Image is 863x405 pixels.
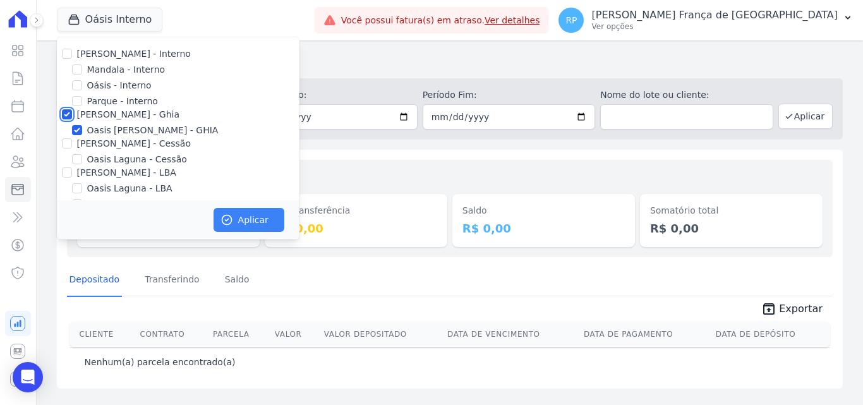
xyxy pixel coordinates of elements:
[761,301,776,317] i: unarchive
[579,322,711,347] th: Data de Pagamento
[77,109,179,119] label: [PERSON_NAME] - Ghia
[650,204,812,217] dt: Somatório total
[751,301,833,319] a: unarchive Exportar
[778,104,833,129] button: Aplicar
[779,301,823,317] span: Exportar
[275,220,437,237] dd: R$ 0,00
[87,63,165,76] label: Mandala - Interno
[57,51,843,73] h2: Minha Carteira
[87,95,158,108] label: Parque - Interno
[711,322,830,347] th: Data de Depósito
[222,264,252,297] a: Saldo
[67,264,123,297] a: Depositado
[87,198,181,211] label: Oasis Laguna - LBA 2
[319,322,442,347] th: Valor Depositado
[87,79,152,92] label: Oásis - Interno
[341,14,540,27] span: Você possui fatura(s) em atraso.
[77,138,191,148] label: [PERSON_NAME] - Cessão
[462,220,625,237] dd: R$ 0,00
[244,88,418,102] label: Período Inicío:
[85,356,236,368] p: Nenhum(a) parcela encontrado(a)
[135,322,208,347] th: Contrato
[442,322,579,347] th: Data de Vencimento
[214,208,284,232] button: Aplicar
[77,167,176,178] label: [PERSON_NAME] - LBA
[650,220,812,237] dd: R$ 0,00
[87,153,187,166] label: Oasis Laguna - Cessão
[142,264,202,297] a: Transferindo
[423,88,596,102] label: Período Fim:
[87,124,219,137] label: Oasis [PERSON_NAME] - GHIA
[462,204,625,217] dt: Saldo
[87,182,172,195] label: Oasis Laguna - LBA
[548,3,863,38] button: RP [PERSON_NAME] França de [GEOGRAPHIC_DATA] Ver opções
[600,88,773,102] label: Nome do lote ou cliente:
[77,49,191,59] label: [PERSON_NAME] - Interno
[485,15,540,25] a: Ver detalhes
[270,322,319,347] th: Valor
[275,204,437,217] dt: Em transferência
[565,16,577,25] span: RP
[13,362,43,392] div: Open Intercom Messenger
[591,21,838,32] p: Ver opções
[57,8,163,32] button: Oásis Interno
[591,9,838,21] p: [PERSON_NAME] França de [GEOGRAPHIC_DATA]
[69,322,135,347] th: Cliente
[208,322,270,347] th: Parcela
